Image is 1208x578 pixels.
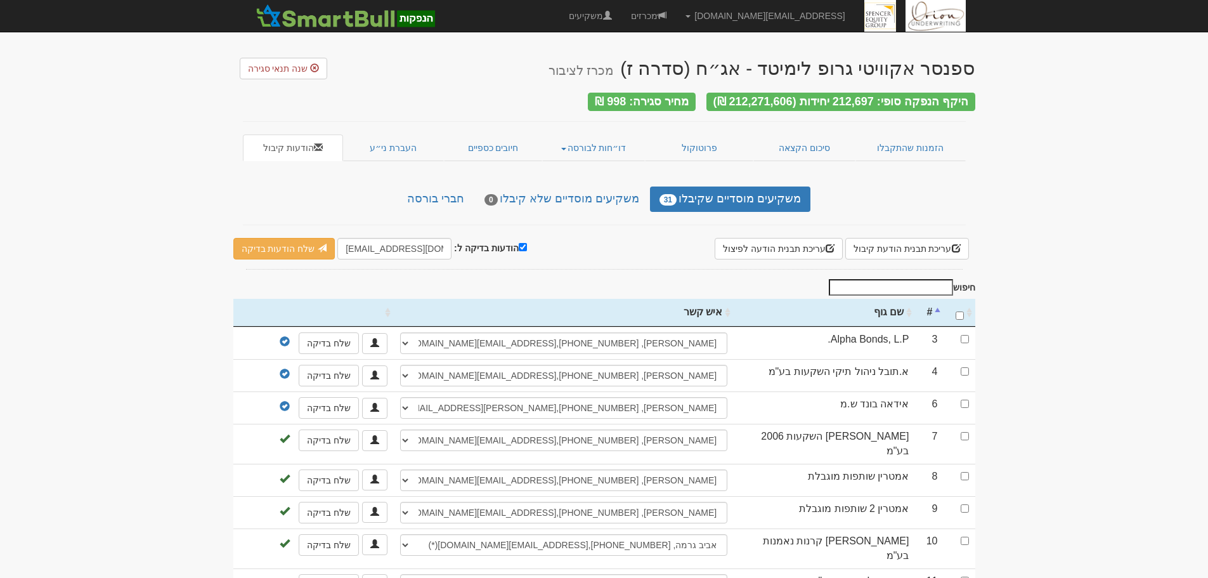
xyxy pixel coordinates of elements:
[444,135,543,161] a: חיובים כספיים
[915,529,944,568] td: 10
[855,135,966,161] a: הזמנות שהתקבלו
[299,470,359,491] a: שלח בדיקה
[248,63,308,74] span: שנה תנאי סגירה
[645,135,754,161] a: פרוטוקול
[734,327,915,359] td: Alpha Bonds, L.P.
[734,424,915,464] td: [PERSON_NAME] השקעות 2006 בע"מ
[715,238,843,259] button: עריכת תבנית הודעה לפיצול
[915,464,944,496] td: 8
[243,135,344,161] a: הודעות קיבול
[454,240,526,254] label: הודעות בדיקה ל:
[944,299,975,327] th: : activate to sort column ascending
[252,3,439,29] img: SmartBull Logo
[706,93,975,111] div: היקף הנפקה סופי: 212,697 יחידות (212,271,606 ₪)
[475,187,649,212] a: משקיעים מוסדיים שלא קיבלו0
[734,529,915,568] td: [PERSON_NAME] קרנות נאמנות בע"מ
[299,430,359,451] a: שלח בדיקה
[398,187,474,212] a: חברי בורסה
[659,194,677,206] span: 31
[734,496,915,529] td: אמטרין 2 שותפות מוגבלת
[299,332,359,354] a: שלח בדיקה
[519,243,527,251] input: הודעות בדיקה ל:
[915,327,944,359] td: 3
[734,359,915,391] td: א.תובל ניהול תיקי השקעות בע"מ
[233,299,394,327] th: : activate to sort column ascending
[299,502,359,523] a: שלח בדיקה
[484,194,498,206] span: 0
[299,365,359,386] a: שלח בדיקה
[240,58,328,79] button: שנה תנאי סגירה
[299,534,359,556] a: שלח בדיקה
[753,135,855,161] a: סיכום הקצאה
[542,135,645,161] a: דו״חות לבורסה
[299,397,359,419] a: שלח בדיקה
[734,464,915,496] td: אמטרין שותפות מוגבלת
[734,299,915,327] th: שם גוף: activate to sort column ascending
[915,424,944,464] td: 7
[588,93,696,111] div: מחיר סגירה: 998 ₪
[394,299,734,327] th: איש קשר: activate to sort column ascending
[824,279,975,296] label: חיפוש
[845,238,969,259] button: עריכת תבנית הודעת קיבול
[233,238,335,259] a: שלח הודעות בדיקה
[549,58,975,79] div: ספנסר אקוויטי גרופ לימיטד - אג״ח (סדרה ז)
[549,63,614,77] small: מכרז לציבור
[915,299,944,327] th: #: activate to sort column descending
[829,279,953,296] input: חיפוש
[734,391,915,424] td: אידאה בונד ש.מ
[915,359,944,391] td: 4
[343,135,444,161] a: העברת ני״ע
[915,496,944,529] td: 9
[650,187,810,212] a: משקיעים מוסדיים שקיבלו31
[915,391,944,424] td: 6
